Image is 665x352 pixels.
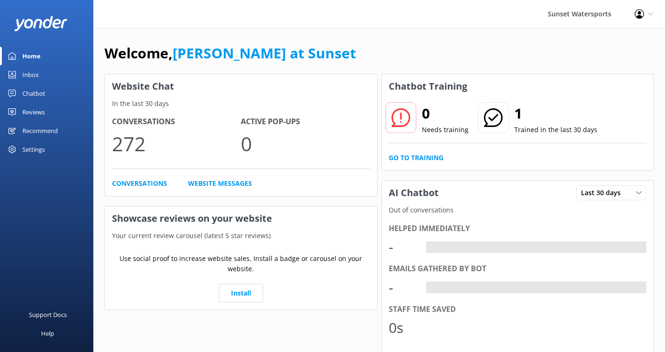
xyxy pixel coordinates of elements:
[22,47,41,65] div: Home
[422,125,469,135] p: Needs training
[581,188,626,198] span: Last 30 days
[105,99,377,109] p: In the last 30 days
[41,324,54,343] div: Help
[188,178,252,189] a: Website Messages
[112,253,370,275] p: Use social proof to increase website sales. Install a badge or carousel on your website.
[105,206,377,231] h3: Showcase reviews on your website
[389,236,417,258] div: -
[241,128,370,159] p: 0
[14,16,68,31] img: yonder-white-logo.png
[22,103,45,121] div: Reviews
[389,223,647,235] div: Helped immediately
[105,74,377,99] h3: Website Chat
[389,303,647,316] div: Staff time saved
[389,263,647,275] div: Emails gathered by bot
[426,282,433,294] div: -
[22,65,39,84] div: Inbox
[112,178,167,189] a: Conversations
[22,121,58,140] div: Recommend
[112,116,241,128] h4: Conversations
[514,102,597,125] h2: 1
[389,317,417,339] div: 0s
[22,140,45,159] div: Settings
[382,74,474,99] h3: Chatbot Training
[422,102,469,125] h2: 0
[389,153,443,163] a: Go to Training
[105,231,377,241] p: Your current review carousel (latest 5 star reviews)
[514,125,597,135] p: Trained in the last 30 days
[105,42,356,64] h1: Welcome,
[219,284,263,303] a: Install
[112,128,241,159] p: 272
[22,84,45,103] div: Chatbot
[173,43,356,63] a: [PERSON_NAME] at Sunset
[389,276,417,299] div: -
[382,181,446,205] h3: AI Chatbot
[29,305,67,324] div: Support Docs
[426,241,433,253] div: -
[241,116,370,128] h4: Active Pop-ups
[382,205,654,215] p: Out of conversations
